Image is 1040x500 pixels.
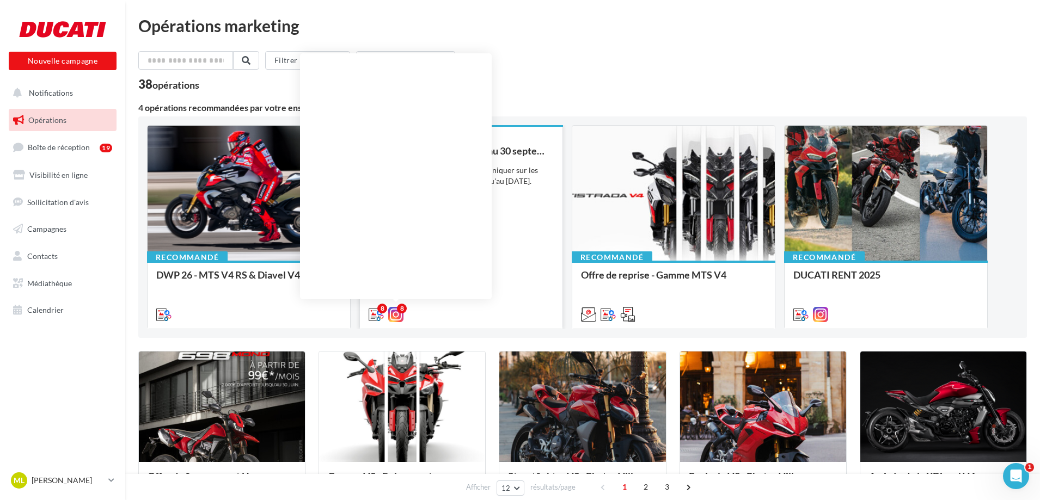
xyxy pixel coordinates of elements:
[7,245,119,268] a: Contacts
[9,470,117,491] a: ML [PERSON_NAME]
[100,144,112,152] div: 19
[138,103,1027,112] div: 4 opérations recommandées par votre enseigne
[28,115,66,125] span: Opérations
[508,471,657,492] div: Streetfighter V2 - Photos Ville
[616,478,633,496] span: 1
[369,165,554,187] div: Utilisez cette opération pour communiquer sur les offres de financement en cours, jusqu'au [DATE].
[793,269,978,291] div: DUCATI RENT 2025
[29,170,88,180] span: Visibilité en ligne
[27,305,64,314] span: Calendrier
[7,218,119,240] a: Campagnes
[29,88,73,97] span: Notifications
[637,478,654,496] span: 2
[356,51,455,70] button: Filtrer par catégorie
[869,471,1018,492] div: Arrivée de la XDiavel V4 en concession
[147,251,228,263] div: Recommandé
[27,224,66,233] span: Campagnes
[497,480,524,496] button: 12
[530,482,576,492] span: résultats/page
[148,471,296,492] div: Offre de financement Hypermotard 698 Mono
[1025,463,1034,472] span: 1
[658,478,676,496] span: 3
[328,471,476,492] div: Gamme V2 - Evènement en concession
[138,78,199,90] div: 38
[27,251,58,261] span: Contacts
[7,299,119,322] a: Calendrier
[7,135,119,159] a: Boîte de réception19
[7,109,119,132] a: Opérations
[152,80,199,90] div: opérations
[7,82,114,104] button: Notifications
[466,482,491,492] span: Afficher
[265,51,350,70] button: Filtrer par canal
[501,484,511,492] span: 12
[397,304,407,313] div: 8
[784,251,865,263] div: Recommandé
[32,475,104,486] p: [PERSON_NAME]
[581,269,766,291] div: Offre de reprise - Gamme MTS V4
[572,251,652,263] div: Recommandé
[377,304,387,313] div: 8
[138,17,1027,34] div: Opérations marketing
[7,272,119,295] a: Médiathèque
[14,475,25,486] span: ML
[369,145,554,156] div: Offre de financement jusqu'au 30 septembre
[156,269,341,291] div: DWP 26 - MTS V4 RS & Diavel V4 RS
[1003,463,1029,489] iframe: Intercom live chat
[7,164,119,187] a: Visibilité en ligne
[27,197,89,206] span: Sollicitation d'avis
[689,471,837,492] div: Panigale V2 - Photos Ville
[9,52,117,70] button: Nouvelle campagne
[7,191,119,214] a: Sollicitation d'avis
[28,143,90,152] span: Boîte de réception
[27,279,72,288] span: Médiathèque
[359,126,440,138] div: Recommandé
